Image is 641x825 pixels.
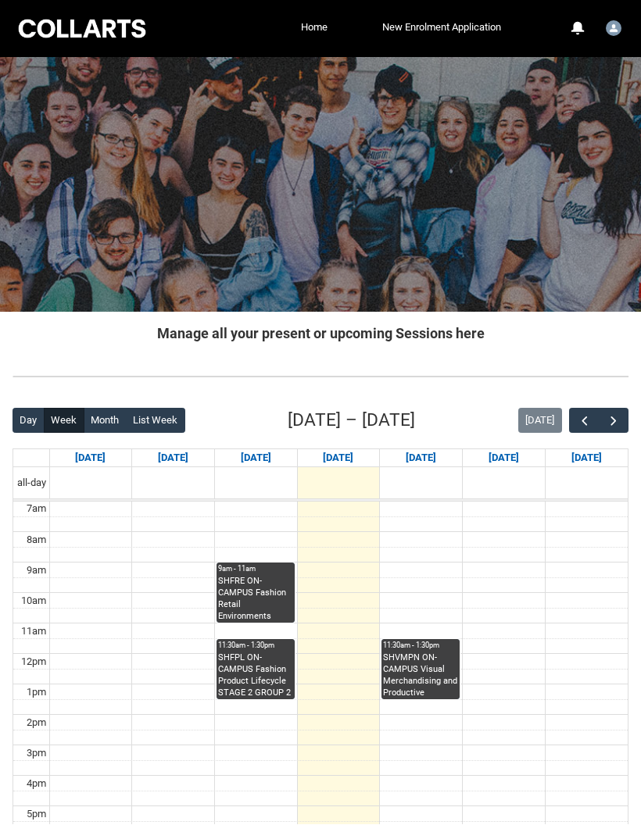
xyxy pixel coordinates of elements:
[602,15,625,40] button: User Profile Student.tsaunde.20241991
[18,595,49,609] div: 10am
[383,652,458,699] div: SHVMPN ON-CAMPUS Visual Merchandising and Productive Narratives STAGE 2 GROUP 1 | Studio 9 ([PERS...
[23,534,49,548] div: 8am
[23,777,49,791] div: 4pm
[126,409,185,434] button: List Week
[599,409,628,434] button: Next Week
[485,450,522,467] a: Go to August 15, 2025
[518,409,562,434] button: [DATE]
[378,16,505,40] a: New Enrolment Application
[44,409,84,434] button: Week
[23,808,49,822] div: 5pm
[383,641,458,652] div: 11:30am - 1:30pm
[218,641,293,652] div: 11:30am - 1:30pm
[320,450,356,467] a: Go to August 13, 2025
[23,686,49,700] div: 1pm
[297,16,331,40] a: Home
[23,716,49,730] div: 2pm
[18,655,49,670] div: 12pm
[288,409,415,433] h2: [DATE] – [DATE]
[568,450,605,467] a: Go to August 16, 2025
[218,565,293,575] div: 9am - 11am
[238,450,274,467] a: Go to August 12, 2025
[569,409,599,434] button: Previous Week
[403,450,439,467] a: Go to August 14, 2025
[13,372,628,382] img: REDU_GREY_LINE
[606,21,621,37] img: Student.tsaunde.20241991
[14,477,49,491] span: all-day
[218,576,293,623] div: SHFRE ON-CAMPUS Fashion Retail Environments STAGE 2 GROUP 2 | Studio 11 ([PERSON_NAME]. L1) (capa...
[84,409,127,434] button: Month
[23,747,49,761] div: 3pm
[218,652,293,699] div: SHFPL ON-CAMPUS Fashion Product Lifecycle STAGE 2 GROUP 2 | Studio 11 ([PERSON_NAME]. L1) (capaci...
[72,450,109,467] a: Go to August 10, 2025
[13,409,45,434] button: Day
[13,325,628,345] h2: Manage all your present or upcoming Sessions here
[18,625,49,639] div: 11am
[23,502,49,516] div: 7am
[23,564,49,578] div: 9am
[155,450,192,467] a: Go to August 11, 2025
